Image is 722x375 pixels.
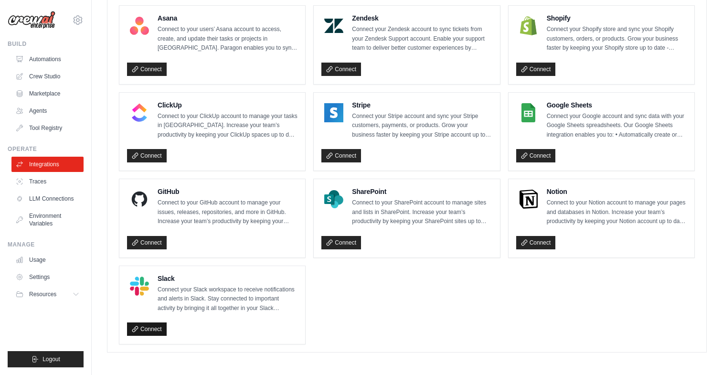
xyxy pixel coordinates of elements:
[158,112,297,140] p: Connect to your ClickUp account to manage your tasks in [GEOGRAPHIC_DATA]. Increase your team’s p...
[11,191,84,206] a: LLM Connections
[352,25,492,53] p: Connect your Zendesk account to sync tickets from your Zendesk Support account. Enable your suppo...
[516,63,556,76] a: Connect
[8,145,84,153] div: Operate
[11,103,84,118] a: Agents
[8,241,84,248] div: Manage
[158,285,297,313] p: Connect your Slack workspace to receive notifications and alerts in Slack. Stay connected to impo...
[324,16,343,35] img: Zendesk Logo
[321,149,361,162] a: Connect
[158,274,297,283] h4: Slack
[8,351,84,367] button: Logout
[352,187,492,196] h4: SharePoint
[11,287,84,302] button: Resources
[516,236,556,249] a: Connect
[11,208,84,231] a: Environment Variables
[547,198,687,226] p: Connect to your Notion account to manage your pages and databases in Notion. Increase your team’s...
[130,190,149,209] img: GitHub Logo
[352,112,492,140] p: Connect your Stripe account and sync your Stripe customers, payments, or products. Grow your busi...
[127,149,167,162] a: Connect
[130,16,149,35] img: Asana Logo
[158,198,297,226] p: Connect to your GitHub account to manage your issues, releases, repositories, and more in GitHub....
[11,120,84,136] a: Tool Registry
[11,252,84,268] a: Usage
[324,190,343,209] img: SharePoint Logo
[547,100,687,110] h4: Google Sheets
[352,100,492,110] h4: Stripe
[127,236,167,249] a: Connect
[130,277,149,296] img: Slack Logo
[519,16,538,35] img: Shopify Logo
[158,13,297,23] h4: Asana
[29,290,56,298] span: Resources
[8,11,55,29] img: Logo
[11,269,84,285] a: Settings
[519,103,538,122] img: Google Sheets Logo
[547,187,687,196] h4: Notion
[321,236,361,249] a: Connect
[547,13,687,23] h4: Shopify
[11,52,84,67] a: Automations
[547,25,687,53] p: Connect your Shopify store and sync your Shopify customers, orders, or products. Grow your busine...
[127,322,167,336] a: Connect
[547,112,687,140] p: Connect your Google account and sync data with your Google Sheets spreadsheets. Our Google Sheets...
[8,40,84,48] div: Build
[127,63,167,76] a: Connect
[130,103,149,122] img: ClickUp Logo
[158,187,297,196] h4: GitHub
[324,103,343,122] img: Stripe Logo
[158,25,297,53] p: Connect to your users’ Asana account to access, create, and update their tasks or projects in [GE...
[11,69,84,84] a: Crew Studio
[352,198,492,226] p: Connect to your SharePoint account to manage sites and lists in SharePoint. Increase your team’s ...
[158,100,297,110] h4: ClickUp
[11,157,84,172] a: Integrations
[11,174,84,189] a: Traces
[321,63,361,76] a: Connect
[352,13,492,23] h4: Zendesk
[42,355,60,363] span: Logout
[11,86,84,101] a: Marketplace
[516,149,556,162] a: Connect
[519,190,538,209] img: Notion Logo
